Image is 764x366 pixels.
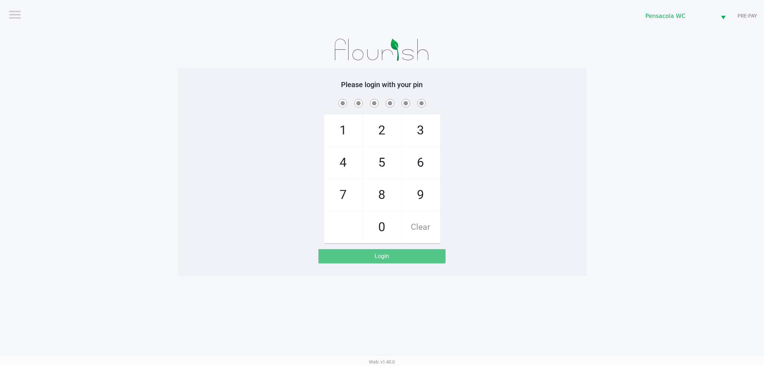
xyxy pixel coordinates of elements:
[363,115,401,146] span: 2
[363,179,401,211] span: 8
[369,359,395,365] span: Web: v1.40.0
[645,12,712,20] span: Pensacola WC
[402,115,440,146] span: 3
[363,211,401,243] span: 0
[402,147,440,179] span: 6
[363,147,401,179] span: 5
[737,12,757,20] span: PRE-PAY
[402,211,440,243] span: Clear
[183,80,581,89] h5: Please login with your pin
[402,179,440,211] span: 9
[325,115,362,146] span: 1
[325,147,362,179] span: 4
[325,179,362,211] span: 7
[716,8,730,24] button: Select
